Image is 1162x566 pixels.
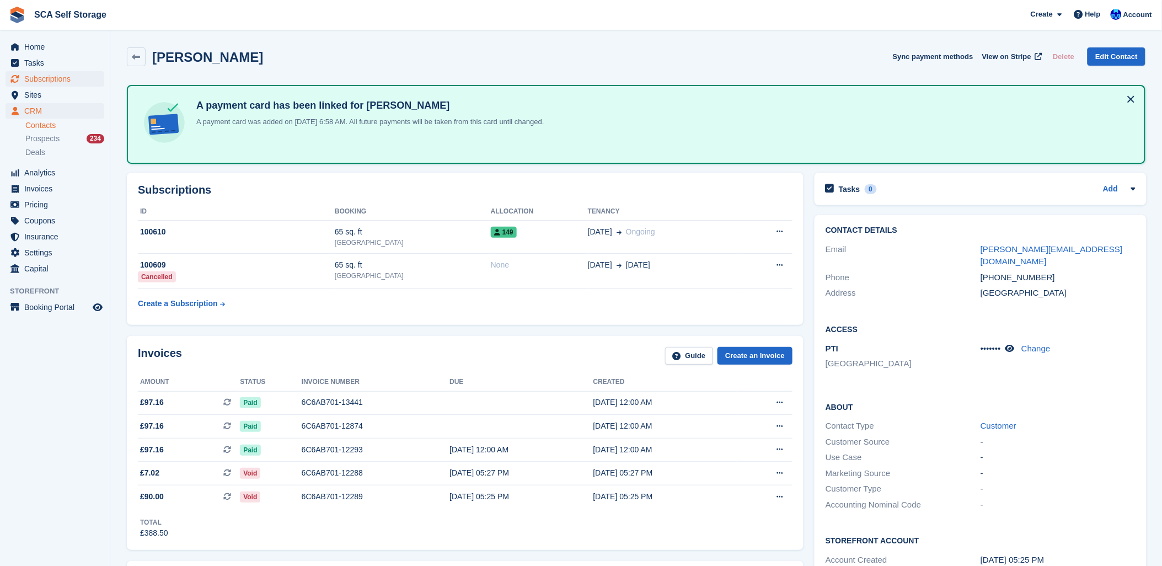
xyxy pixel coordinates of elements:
div: [DATE] 12:00 AM [593,444,737,456]
img: stora-icon-8386f47178a22dfd0bd8f6a31ec36ba5ce8667c1dd55bd0f319d3a0aa187defe.svg [9,7,25,23]
img: Kelly Neesham [1111,9,1122,20]
th: Status [240,373,301,391]
span: PTI [826,344,838,353]
h2: Tasks [839,184,860,194]
th: Tenancy [588,203,740,221]
h2: About [826,401,1136,412]
div: Create a Subscription [138,298,218,309]
th: Created [593,373,737,391]
a: menu [6,103,104,119]
div: 6C6AB701-12293 [302,444,450,456]
a: Create an Invoice [717,347,792,365]
div: None [491,259,588,271]
h2: Access [826,323,1136,334]
span: Paid [240,397,260,408]
button: Sync payment methods [893,47,973,66]
span: [DATE] [588,259,612,271]
a: Guide [665,347,714,365]
span: 149 [491,227,517,238]
div: - [981,467,1136,480]
div: Total [140,517,168,527]
a: menu [6,197,104,212]
a: Preview store [91,301,104,314]
span: £97.16 [140,420,164,432]
a: Prospects 234 [25,133,104,145]
th: Due [449,373,593,391]
div: 234 [87,134,104,143]
div: Address [826,287,981,300]
h2: [PERSON_NAME] [152,50,263,65]
li: [GEOGRAPHIC_DATA] [826,357,981,370]
span: Booking Portal [24,300,90,315]
a: Add [1103,183,1118,196]
span: Ongoing [626,227,655,236]
span: £90.00 [140,491,164,503]
span: £97.16 [140,397,164,408]
a: menu [6,213,104,228]
div: [GEOGRAPHIC_DATA] [335,271,491,281]
div: 0 [865,184,877,194]
span: [DATE] [626,259,650,271]
div: - [981,436,1136,448]
a: View on Stripe [978,47,1045,66]
div: [GEOGRAPHIC_DATA] [981,287,1136,300]
th: Booking [335,203,491,221]
span: CRM [24,103,90,119]
span: Void [240,492,260,503]
a: Customer [981,421,1016,430]
span: Paid [240,421,260,432]
div: [DATE] 05:25 PM [593,491,737,503]
span: View on Stripe [982,51,1031,62]
a: Deals [25,147,104,158]
div: [PHONE_NUMBER] [981,271,1136,284]
span: Analytics [24,165,90,180]
a: [PERSON_NAME][EMAIL_ADDRESS][DOMAIN_NAME] [981,244,1123,266]
span: Tasks [24,55,90,71]
div: [GEOGRAPHIC_DATA] [335,238,491,248]
div: - [981,499,1136,511]
th: Invoice number [302,373,450,391]
div: [DATE] 12:00 AM [449,444,593,456]
a: Change [1021,344,1051,353]
a: menu [6,87,104,103]
div: 6C6AB701-12289 [302,491,450,503]
div: 65 sq. ft [335,226,491,238]
div: 6C6AB701-12288 [302,467,450,479]
div: [DATE] 12:00 AM [593,420,737,432]
span: Invoices [24,181,90,196]
span: Storefront [10,286,110,297]
div: [DATE] 05:27 PM [593,467,737,479]
span: Deals [25,147,45,158]
span: Capital [24,261,90,276]
a: menu [6,181,104,196]
div: Phone [826,271,981,284]
span: Pricing [24,197,90,212]
a: SCA Self Storage [30,6,111,24]
th: Amount [138,373,240,391]
button: Delete [1048,47,1079,66]
div: Marketing Source [826,467,981,480]
div: Email [826,243,981,268]
img: card-linked-ebf98d0992dc2aeb22e95c0e3c79077019eb2392cfd83c6a337811c24bc77127.svg [141,99,188,146]
div: £388.50 [140,527,168,539]
div: - [981,451,1136,464]
div: 100610 [138,226,335,238]
div: 6C6AB701-13441 [302,397,450,408]
div: Customer Type [826,483,981,495]
a: menu [6,245,104,260]
a: menu [6,300,104,315]
a: menu [6,71,104,87]
a: menu [6,39,104,55]
span: Void [240,468,260,479]
span: ••••••• [981,344,1001,353]
h2: Storefront Account [826,535,1136,546]
div: [DATE] 12:00 AM [593,397,737,408]
h2: Contact Details [826,226,1136,235]
span: Prospects [25,134,60,144]
h2: Subscriptions [138,184,792,196]
span: Settings [24,245,90,260]
div: [DATE] 05:25 PM [449,491,593,503]
span: Help [1085,9,1101,20]
span: Sites [24,87,90,103]
th: ID [138,203,335,221]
